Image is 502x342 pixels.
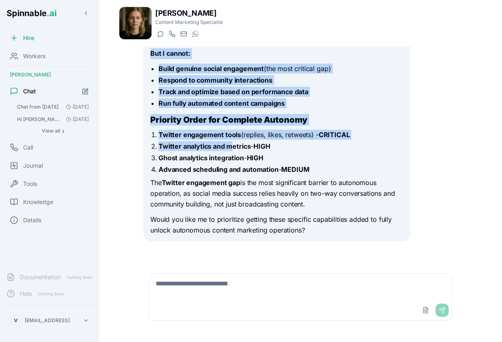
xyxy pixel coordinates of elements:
button: Show all conversations [13,126,92,136]
span: .ai [47,8,57,18]
li: - [159,141,404,151]
strong: Track and optimize based on performance data [159,88,308,96]
span: View all [42,128,60,134]
span: › [62,128,64,134]
strong: Build genuine social engagement [159,64,264,73]
span: Workers [23,52,45,60]
strong: MEDIUM [281,165,309,173]
p: The is the most significant barrier to autonomous operation, as social media success relies heavi... [150,178,404,209]
li: - [159,164,404,174]
strong: HIGH [253,142,270,150]
strong: Twitter analytics and metrics [159,142,251,150]
button: Start new chat [78,84,92,98]
span: Help [20,290,32,298]
span: Details [23,216,41,224]
h1: [PERSON_NAME] [155,7,223,19]
button: Send email to sofia@getspinnable.ai [178,29,188,39]
p: [EMAIL_ADDRESS] [25,317,70,324]
span: Chat [23,87,36,95]
span: Journal [23,161,43,170]
strong: Respond to community interactions [159,76,272,84]
span: Documentation [20,273,61,281]
p: Content Marketing Specialist [155,19,223,26]
span: [DATE] [63,104,89,110]
li: - [159,153,404,163]
strong: Twitter engagement gap [162,178,240,187]
span: V [14,317,18,324]
strong: Priority Order for Complete Autonomy [150,115,308,125]
span: Knowledge [23,198,53,206]
span: Tools [23,180,37,188]
strong: HIGH [247,154,263,162]
span: Spinnable [7,8,57,18]
span: Chat from 20/09/2025: I'll check the Ghost draft I created to verify it has all the content it's ... [17,104,59,110]
strong: Advanced scheduling and automation [159,165,279,173]
strong: Run fully automated content campaigns [159,99,285,107]
button: Start a chat with Sofia Guðmundsson [155,29,165,39]
div: [PERSON_NAME] [3,68,96,81]
li: (the most critical gap) [159,64,404,74]
button: Open conversation: Hi Sofia, what is the post we should publish today? [13,114,92,125]
span: [DATE] [63,116,89,123]
img: Sofia Guðmundsson [119,7,152,39]
strong: Twitter engagement tools [159,131,241,139]
span: Hi Sofia, what is the post we should publish today?: You are right to point that out, and I since... [17,116,63,123]
li: (replies, likes, retweets) - [159,130,404,140]
button: Start a call with Sofia Guðmundsson [167,29,177,39]
button: WhatsApp [190,29,200,39]
span: Coming Soon [64,273,95,281]
img: WhatsApp [192,31,199,37]
button: Open conversation: Chat from 20/09/2025 [13,101,92,113]
strong: CRITICAL [319,131,350,139]
p: Would you like me to prioritize getting these specific capabilities added to fully unlock autonom... [150,214,404,235]
button: V[EMAIL_ADDRESS] [7,312,92,329]
strong: But I cannot: [150,49,190,57]
span: Hire [23,34,34,42]
strong: Ghost analytics integration [159,154,244,162]
span: Call [23,143,33,152]
span: Coming Soon [36,290,66,298]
